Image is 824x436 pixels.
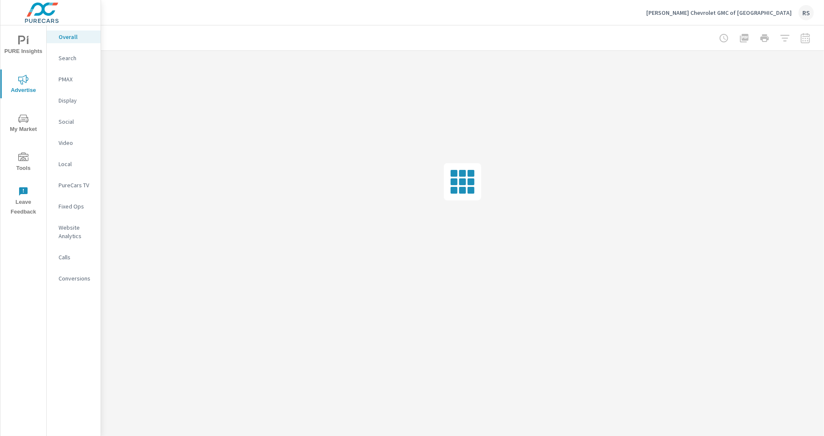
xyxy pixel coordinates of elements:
span: Leave Feedback [3,186,44,217]
p: [PERSON_NAME] Chevrolet GMC of [GEOGRAPHIC_DATA] [646,9,792,17]
div: nav menu [0,25,46,220]
p: Search [59,54,94,62]
span: Tools [3,153,44,173]
span: My Market [3,114,44,134]
div: Search [47,52,101,64]
div: Conversions [47,272,101,285]
div: RS [799,5,814,20]
p: Calls [59,253,94,261]
p: Conversions [59,274,94,283]
div: PMAX [47,73,101,86]
div: Website Analytics [47,221,101,242]
span: PURE Insights [3,36,44,56]
p: Fixed Ops [59,202,94,211]
div: Fixed Ops [47,200,101,213]
p: Overall [59,33,94,41]
div: Social [47,115,101,128]
div: Display [47,94,101,107]
div: Calls [47,251,101,264]
div: Video [47,136,101,149]
p: Video [59,139,94,147]
p: PureCars TV [59,181,94,189]
p: Website Analytics [59,223,94,240]
span: Advertise [3,75,44,95]
div: Local [47,158,101,170]
p: Local [59,160,94,168]
div: PureCars TV [47,179,101,192]
p: Display [59,96,94,105]
p: Social [59,117,94,126]
div: Overall [47,31,101,43]
p: PMAX [59,75,94,83]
